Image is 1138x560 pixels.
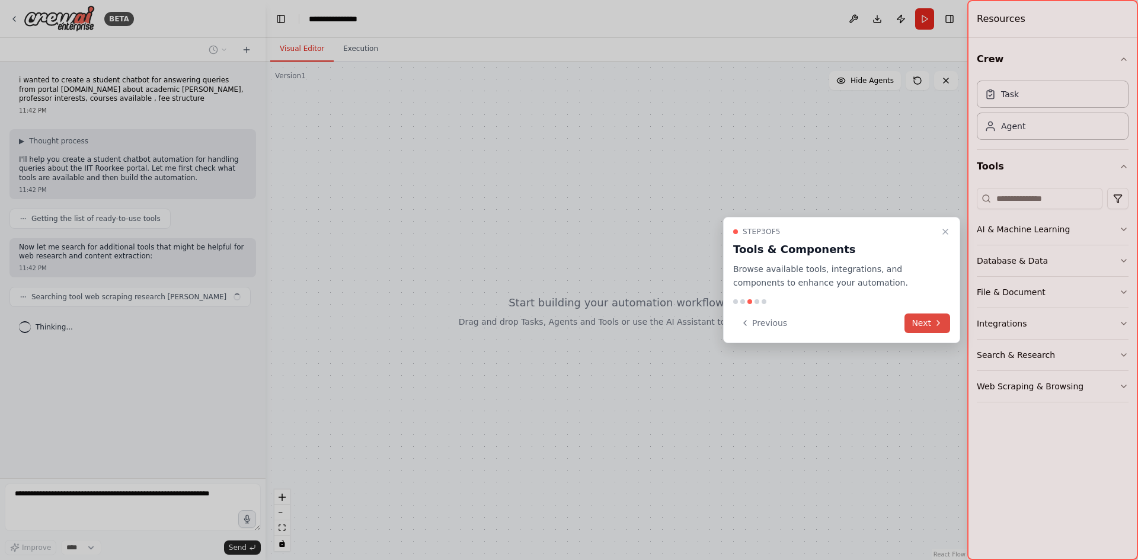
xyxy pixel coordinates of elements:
[273,11,289,27] button: Hide left sidebar
[743,227,781,236] span: Step 3 of 5
[733,313,794,333] button: Previous
[733,241,936,258] h3: Tools & Components
[938,225,952,239] button: Close walkthrough
[733,263,936,290] p: Browse available tools, integrations, and components to enhance your automation.
[904,313,950,333] button: Next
